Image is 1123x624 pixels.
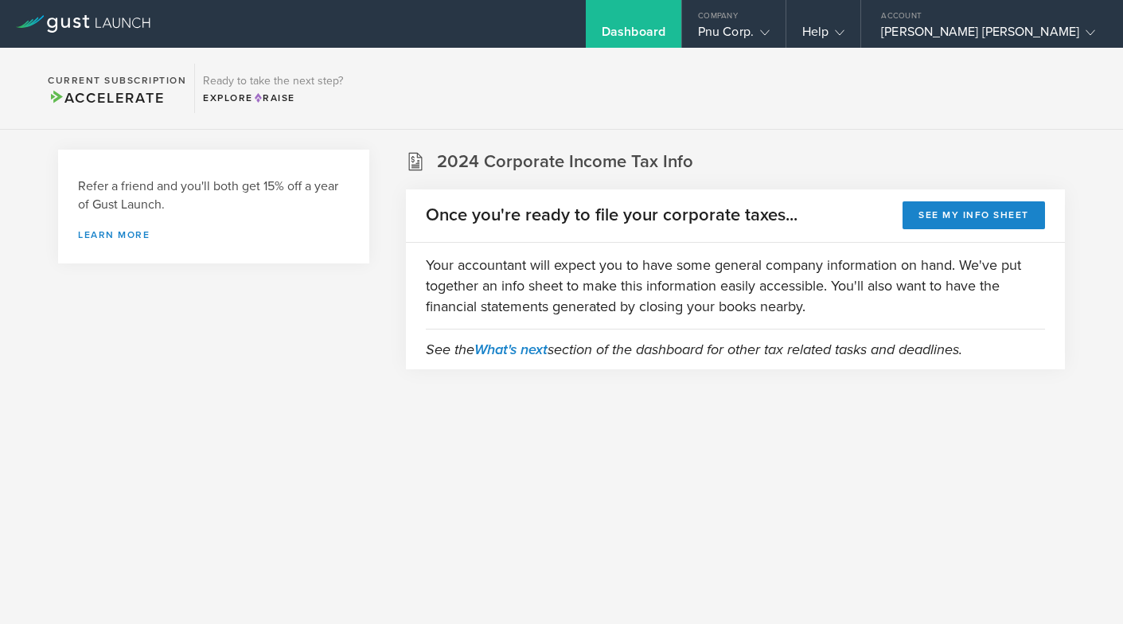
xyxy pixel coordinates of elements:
div: Pnu Corp. [698,24,770,48]
div: [PERSON_NAME] [PERSON_NAME] [881,24,1095,48]
div: Help [802,24,844,48]
div: Dashboard [602,24,665,48]
iframe: Chat Widget [1043,548,1123,624]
